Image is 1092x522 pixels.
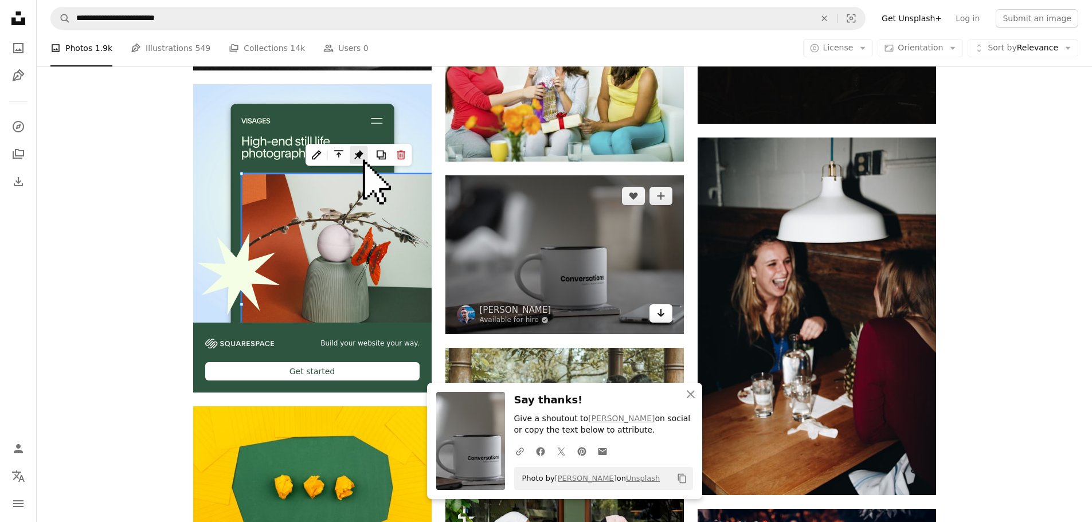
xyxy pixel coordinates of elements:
span: License [823,43,854,52]
button: Language [7,465,30,488]
h3: Say thanks! [514,392,693,409]
a: Users 0 [323,30,369,66]
a: Three pregnant women sitting on sofa and looking at baby shower gifts [445,75,684,85]
button: Like [622,187,645,205]
button: Search Unsplash [51,7,71,29]
span: 549 [195,42,211,54]
a: Log in [949,9,987,28]
img: file-1606177908946-d1eed1cbe4f5image [205,339,274,348]
button: Clear [812,7,837,29]
a: Share on Facebook [530,439,551,462]
button: Orientation [878,39,963,57]
span: Orientation [898,43,943,52]
a: Explore [7,115,30,138]
a: Share over email [592,439,613,462]
img: white conversations printed mug near smartphone [445,175,684,334]
a: Collections [7,143,30,166]
a: three crumpled yellow papers on green surface surrounded by yellow lined papers [193,481,432,491]
a: Log in / Sign up [7,437,30,460]
button: Copy to clipboard [672,469,692,488]
a: Home — Unsplash [7,7,30,32]
a: Build your website your way.Get started [193,84,432,393]
img: Go to Cody Engel's profile [457,305,475,324]
a: [PERSON_NAME] [480,304,551,316]
a: Illustrations 549 [131,30,210,66]
a: [PERSON_NAME] [588,414,655,423]
img: Friends are relaxing and chatting together outdoors. [445,348,684,482]
a: Download History [7,170,30,193]
span: 14k [290,42,305,54]
span: Build your website your way. [320,339,419,348]
span: 0 [363,42,369,54]
form: Find visuals sitewide [50,7,866,30]
a: Get Unsplash+ [875,9,949,28]
a: Available for hire [480,316,551,325]
span: Sort by [988,43,1016,52]
a: Unsplash [626,474,660,482]
a: Share on Pinterest [572,439,592,462]
button: Sort byRelevance [968,39,1078,57]
a: Photos [7,37,30,60]
span: Relevance [988,42,1058,54]
a: [PERSON_NAME] [555,474,617,482]
img: file-1723602894256-972c108553a7image [193,84,432,323]
a: A couple of women sitting at a wooden table [698,311,936,321]
div: Get started [205,362,420,380]
button: Visual search [837,7,865,29]
a: Collections 14k [229,30,305,66]
button: Submit an image [996,9,1078,28]
a: Download [649,304,672,323]
button: Menu [7,492,30,515]
button: Add to Collection [649,187,672,205]
span: Photo by on [516,469,660,488]
img: A couple of women sitting at a wooden table [698,138,936,495]
button: License [803,39,874,57]
a: Share on Twitter [551,439,572,462]
a: white conversations printed mug near smartphone [445,249,684,260]
a: Illustrations [7,64,30,87]
p: Give a shoutout to on social or copy the text below to attribute. [514,413,693,436]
